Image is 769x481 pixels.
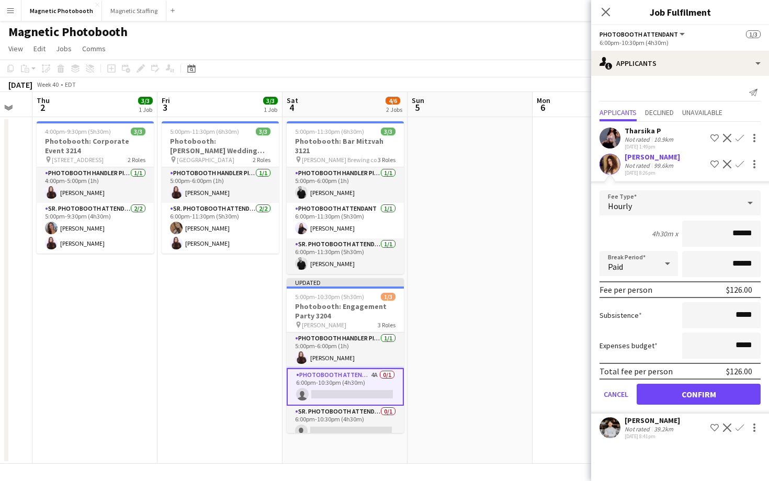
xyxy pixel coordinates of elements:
span: Sat [287,96,298,105]
div: Not rated [625,425,652,433]
h3: Photobooth: Engagement Party 3204 [287,302,404,320]
label: Subsistence [600,311,642,320]
div: [DATE] 8:26pm [625,169,680,176]
app-job-card: 5:00pm-11:30pm (6h30m)3/3Photobooth: Bar Mitzvah 3121 [PERSON_NAME] Brewing co3 RolesPhotobooth H... [287,121,404,274]
h3: Job Fulfilment [591,5,769,19]
div: $126.00 [726,366,752,376]
a: Edit [29,42,50,55]
button: Magnetic Photobooth [21,1,102,21]
app-job-card: Updated5:00pm-10:30pm (5h30m)1/3Photobooth: Engagement Party 3204 [PERSON_NAME]3 RolesPhotobooth ... [287,278,404,433]
span: 3/3 [381,128,395,135]
div: 1 Job [139,106,152,113]
span: 4/6 [386,97,400,105]
a: Comms [78,42,110,55]
div: [DATE] [8,79,32,90]
span: 5:00pm-10:30pm (5h30m) [295,293,364,301]
span: [PERSON_NAME] [302,321,346,329]
span: 2 Roles [128,156,145,164]
span: View [8,44,23,53]
div: [DATE] 1:49pm [625,143,675,150]
span: Applicants [600,109,637,116]
button: Confirm [637,384,761,405]
app-card-role: Sr. Photobooth Attendant0/16:00pm-10:30pm (4h30m) [287,406,404,441]
span: Sun [412,96,424,105]
div: 4h30m x [652,229,678,238]
span: 2 Roles [253,156,270,164]
div: Applicants [591,51,769,76]
h3: Photobooth: Bar Mitzvah 3121 [287,136,404,155]
span: 4:00pm-9:30pm (5h30m) [45,128,111,135]
span: Unavailable [682,109,722,116]
div: [DATE] 8:41pm [625,433,680,440]
span: 3/3 [256,128,270,135]
span: [GEOGRAPHIC_DATA] [177,156,234,164]
span: 5:00pm-11:30pm (6h30m) [295,128,364,135]
button: Magnetic Staffing [102,1,166,21]
app-card-role: Sr. Photobooth Attendant2/26:00pm-11:30pm (5h30m)[PERSON_NAME][PERSON_NAME] [162,203,279,254]
span: 4 [285,101,298,113]
div: 10.9km [652,135,675,143]
div: [PERSON_NAME] [625,152,680,162]
span: Paid [608,261,623,272]
app-job-card: 4:00pm-9:30pm (5h30m)3/3Photobooth: Corporate Event 3214 [STREET_ADDRESS]2 RolesPhotobooth Handle... [37,121,154,254]
span: [STREET_ADDRESS] [52,156,104,164]
app-card-role: Photobooth Attendant4A0/16:00pm-10:30pm (4h30m) [287,368,404,406]
span: Declined [645,109,674,116]
span: Photobooth Attendant [600,30,678,38]
span: Hourly [608,201,632,211]
app-card-role: Photobooth Handler Pick-Up/Drop-Off1/15:00pm-6:00pm (1h)[PERSON_NAME] [287,167,404,203]
app-card-role: Photobooth Handler Pick-Up/Drop-Off1/15:00pm-6:00pm (1h)[PERSON_NAME] [162,167,279,203]
a: View [4,42,27,55]
span: Mon [537,96,550,105]
span: Comms [82,44,106,53]
span: 3/3 [131,128,145,135]
div: $126.00 [726,284,752,295]
span: Edit [33,44,46,53]
span: 3 Roles [378,156,395,164]
span: Jobs [56,44,72,53]
span: 6 [535,101,550,113]
div: Not rated [625,135,652,143]
button: Cancel [600,384,632,405]
label: Expenses budget [600,341,658,350]
div: Tharsika P [625,126,675,135]
span: [PERSON_NAME] Brewing co [302,156,377,164]
span: 5:00pm-11:30pm (6h30m) [170,128,239,135]
h1: Magnetic Photobooth [8,24,128,40]
h3: Photobooth: [PERSON_NAME] Wedding 2721 [162,136,279,155]
span: Thu [37,96,50,105]
a: Jobs [52,42,76,55]
span: 3 [160,101,170,113]
div: 6:00pm-10:30pm (4h30m) [600,39,761,47]
div: 2 Jobs [386,106,402,113]
app-card-role: Sr. Photobooth Attendant2/25:00pm-9:30pm (4h30m)[PERSON_NAME][PERSON_NAME] [37,203,154,254]
h3: Photobooth: Corporate Event 3214 [37,136,154,155]
span: Week 40 [35,81,61,88]
div: Total fee per person [600,366,673,376]
span: 1/3 [746,30,761,38]
button: Photobooth Attendant [600,30,686,38]
div: Not rated [625,162,652,169]
div: Fee per person [600,284,652,295]
span: 3/3 [138,97,153,105]
app-card-role: Sr. Photobooth Attendant1/16:00pm-11:30pm (5h30m)[PERSON_NAME] [287,238,404,274]
div: [PERSON_NAME] [625,416,680,425]
app-job-card: 5:00pm-11:30pm (6h30m)3/3Photobooth: [PERSON_NAME] Wedding 2721 [GEOGRAPHIC_DATA]2 RolesPhotoboot... [162,121,279,254]
span: 2 [35,101,50,113]
div: EDT [65,81,76,88]
span: 3/3 [263,97,278,105]
span: 5 [410,101,424,113]
div: 99.6km [652,162,675,169]
app-card-role: Photobooth Handler Pick-Up/Drop-Off1/14:00pm-5:00pm (1h)[PERSON_NAME] [37,167,154,203]
div: Updated [287,278,404,287]
div: 1 Job [264,106,277,113]
span: 1/3 [381,293,395,301]
span: 3 Roles [378,321,395,329]
app-card-role: Photobooth Handler Pick-Up/Drop-Off1/15:00pm-6:00pm (1h)[PERSON_NAME] [287,333,404,368]
span: Fri [162,96,170,105]
div: 39.2km [652,425,675,433]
